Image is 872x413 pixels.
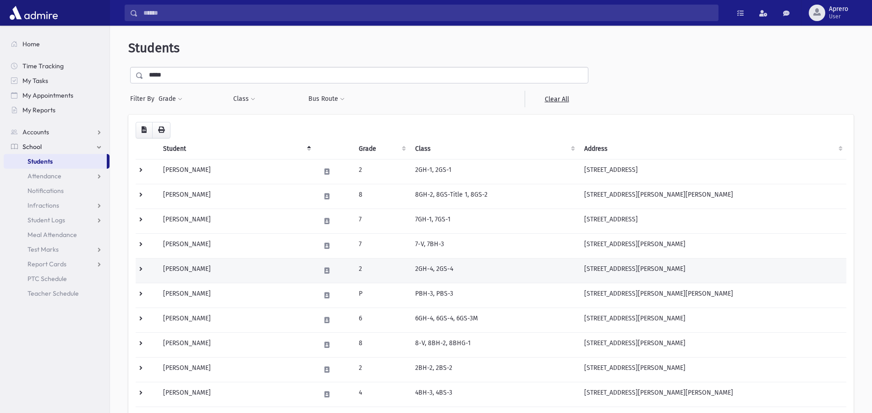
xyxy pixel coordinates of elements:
[158,91,183,107] button: Grade
[22,106,55,114] span: My Reports
[579,138,846,160] th: Address: activate to sort column ascending
[353,332,410,357] td: 8
[158,382,315,407] td: [PERSON_NAME]
[130,94,158,104] span: Filter By
[410,184,579,209] td: 8GH-2, 8GS-Title 1, 8GS-2
[4,73,110,88] a: My Tasks
[27,172,61,180] span: Attendance
[353,209,410,233] td: 7
[525,91,588,107] a: Clear All
[410,233,579,258] td: 7-V, 7BH-3
[4,213,110,227] a: Student Logs
[138,5,718,21] input: Search
[27,157,53,165] span: Students
[4,198,110,213] a: Infractions
[4,154,107,169] a: Students
[27,231,77,239] span: Meal Attendance
[410,209,579,233] td: 7GH-1, 7GS-1
[136,122,153,138] button: CSV
[4,37,110,51] a: Home
[353,308,410,332] td: 6
[22,40,40,48] span: Home
[4,183,110,198] a: Notifications
[22,128,49,136] span: Accounts
[579,332,846,357] td: [STREET_ADDRESS][PERSON_NAME]
[579,184,846,209] td: [STREET_ADDRESS][PERSON_NAME][PERSON_NAME]
[353,233,410,258] td: 7
[128,40,180,55] span: Students
[4,227,110,242] a: Meal Attendance
[22,143,42,151] span: School
[410,357,579,382] td: 2BH-2, 2BS-2
[353,184,410,209] td: 8
[410,258,579,283] td: 2GH-4, 2GS-4
[158,332,315,357] td: [PERSON_NAME]
[4,257,110,271] a: Report Cards
[579,283,846,308] td: [STREET_ADDRESS][PERSON_NAME][PERSON_NAME]
[410,159,579,184] td: 2GH-1, 2GS-1
[410,308,579,332] td: 6GH-4, 6GS-4, 6GS-3M
[829,6,848,13] span: Aprero
[27,216,65,224] span: Student Logs
[4,88,110,103] a: My Appointments
[4,271,110,286] a: PTC Schedule
[27,260,66,268] span: Report Cards
[7,4,60,22] img: AdmirePro
[158,308,315,332] td: [PERSON_NAME]
[22,91,73,99] span: My Appointments
[4,242,110,257] a: Test Marks
[353,159,410,184] td: 2
[579,308,846,332] td: [STREET_ADDRESS][PERSON_NAME]
[579,382,846,407] td: [STREET_ADDRESS][PERSON_NAME][PERSON_NAME]
[152,122,170,138] button: Print
[4,169,110,183] a: Attendance
[158,258,315,283] td: [PERSON_NAME]
[410,382,579,407] td: 4BH-3, 4BS-3
[353,357,410,382] td: 2
[158,233,315,258] td: [PERSON_NAME]
[27,187,64,195] span: Notifications
[22,62,64,70] span: Time Tracking
[233,91,256,107] button: Class
[308,91,345,107] button: Bus Route
[579,233,846,258] td: [STREET_ADDRESS][PERSON_NAME]
[579,209,846,233] td: [STREET_ADDRESS]
[27,275,67,283] span: PTC Schedule
[158,209,315,233] td: [PERSON_NAME]
[579,159,846,184] td: [STREET_ADDRESS]
[158,283,315,308] td: [PERSON_NAME]
[353,283,410,308] td: P
[353,382,410,407] td: 4
[410,138,579,160] th: Class: activate to sort column ascending
[27,289,79,297] span: Teacher Schedule
[158,357,315,382] td: [PERSON_NAME]
[22,77,48,85] span: My Tasks
[353,258,410,283] td: 2
[829,13,848,20] span: User
[4,286,110,301] a: Teacher Schedule
[4,125,110,139] a: Accounts
[27,201,59,209] span: Infractions
[410,283,579,308] td: PBH-3, PBS-3
[27,245,59,253] span: Test Marks
[4,59,110,73] a: Time Tracking
[4,139,110,154] a: School
[158,138,315,160] th: Student: activate to sort column descending
[353,138,410,160] th: Grade: activate to sort column ascending
[579,357,846,382] td: [STREET_ADDRESS][PERSON_NAME]
[579,258,846,283] td: [STREET_ADDRESS][PERSON_NAME]
[158,184,315,209] td: [PERSON_NAME]
[410,332,579,357] td: 8-V, 8BH-2, 8BHG-1
[158,159,315,184] td: [PERSON_NAME]
[4,103,110,117] a: My Reports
